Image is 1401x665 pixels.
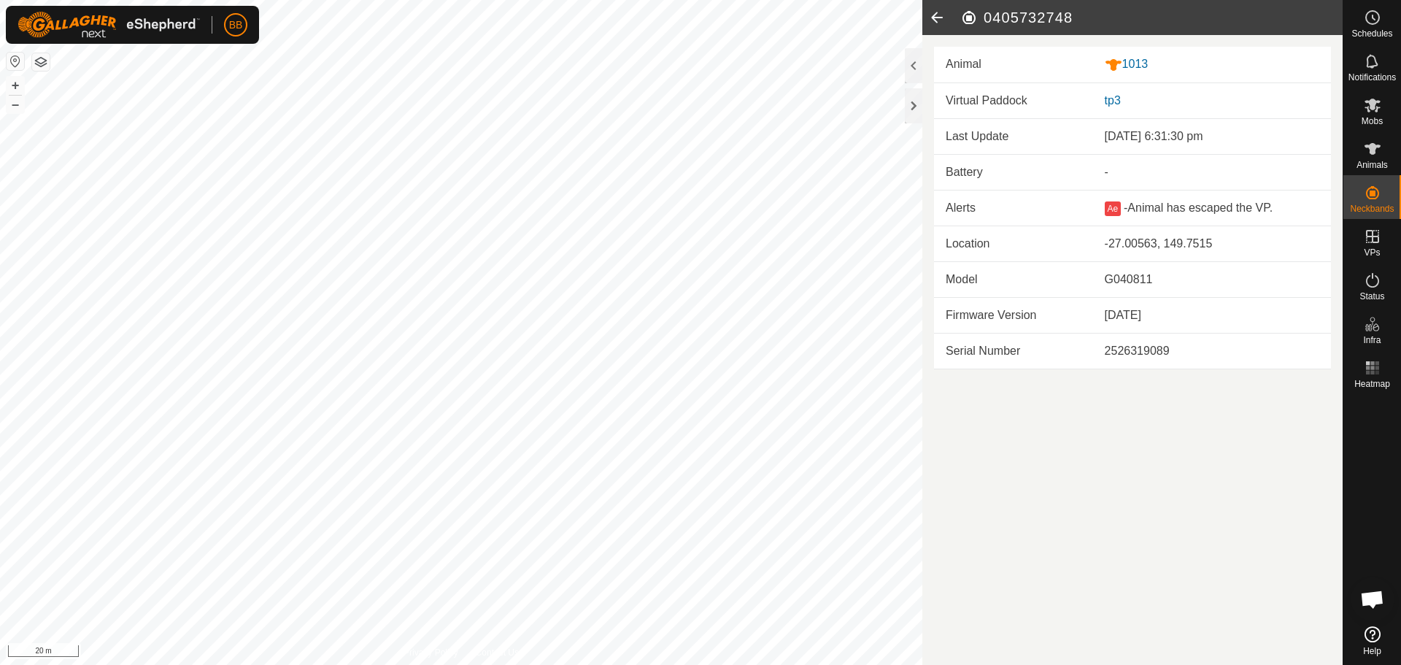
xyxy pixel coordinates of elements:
[1105,201,1121,216] button: Ae
[934,261,1093,297] td: Model
[1105,342,1319,360] div: 2526319089
[1359,292,1384,301] span: Status
[18,12,200,38] img: Gallagher Logo
[1105,55,1319,74] div: 1013
[1105,94,1121,107] a: tp3
[934,190,1093,226] td: Alerts
[934,47,1093,82] td: Animal
[934,154,1093,190] td: Battery
[7,96,24,113] button: –
[1351,29,1392,38] span: Schedules
[1105,235,1319,253] div: -27.00563, 149.7515
[404,646,458,659] a: Privacy Policy
[1351,577,1394,621] a: Open chat
[476,646,519,659] a: Contact Us
[32,53,50,71] button: Map Layers
[934,297,1093,333] td: Firmware Version
[1105,307,1319,324] div: [DATE]
[1364,248,1380,257] span: VPs
[7,77,24,94] button: +
[1348,73,1396,82] span: Notifications
[934,119,1093,155] td: Last Update
[1127,201,1273,214] span: Animal has escaped the VP.
[934,333,1093,369] td: Serial Number
[1105,128,1319,145] div: [DATE] 6:31:30 pm
[934,226,1093,261] td: Location
[1105,164,1319,181] div: -
[7,53,24,70] button: Reset Map
[1363,336,1381,345] span: Infra
[229,18,243,33] span: BB
[1105,271,1319,288] div: G040811
[1350,204,1394,213] span: Neckbands
[1343,620,1401,661] a: Help
[1363,647,1381,656] span: Help
[934,83,1093,119] td: Virtual Paddock
[1124,201,1127,214] span: -
[1356,161,1388,169] span: Animals
[1362,117,1383,126] span: Mobs
[960,9,1343,26] h2: 0405732748
[1354,380,1390,388] span: Heatmap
